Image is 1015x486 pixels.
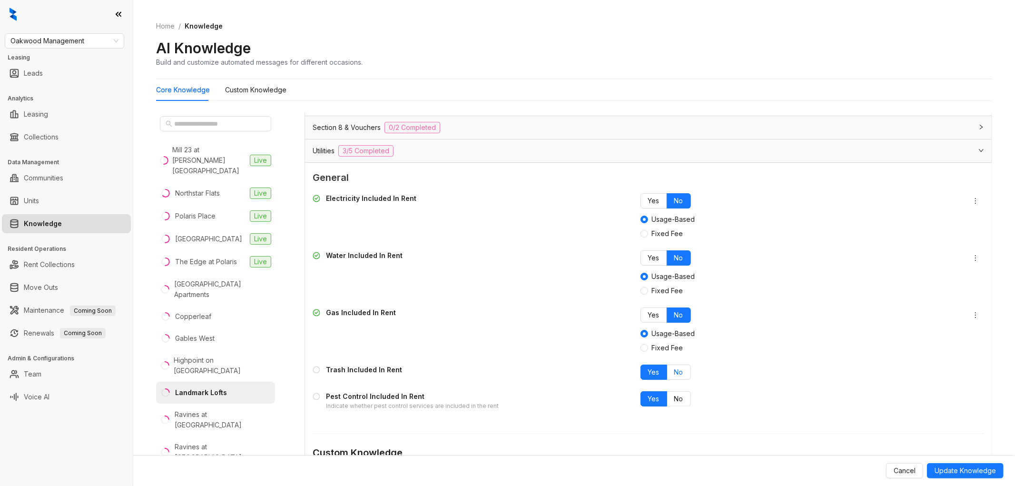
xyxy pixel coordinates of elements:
[313,122,381,133] span: Section 8 & Vouchers
[24,214,62,233] a: Knowledge
[326,193,416,204] div: Electricity Included In Rent
[166,120,172,127] span: search
[648,395,660,403] span: Yes
[250,233,271,245] span: Live
[2,64,131,83] li: Leads
[174,355,271,376] div: Highpoint on [GEOGRAPHIC_DATA]
[24,255,75,274] a: Rent Collections
[8,158,133,167] h3: Data Management
[2,324,131,343] li: Renewals
[175,409,271,430] div: Ravines at [GEOGRAPHIC_DATA]
[8,94,133,103] h3: Analytics
[2,301,131,320] li: Maintenance
[156,85,210,95] div: Core Knowledge
[313,146,335,156] span: Utilities
[2,128,131,147] li: Collections
[10,34,118,48] span: Oakwood Management
[172,145,246,176] div: Mill 23 at [PERSON_NAME][GEOGRAPHIC_DATA]
[178,21,181,31] li: /
[648,228,687,239] span: Fixed Fee
[674,311,683,319] span: No
[326,402,499,411] div: Indicate whether pest control services are included in the rent
[648,214,699,225] span: Usage-Based
[175,234,242,244] div: [GEOGRAPHIC_DATA]
[24,191,39,210] a: Units
[2,169,131,188] li: Communities
[2,105,131,124] li: Leasing
[175,311,211,322] div: Copperleaf
[2,191,131,210] li: Units
[250,210,271,222] span: Live
[10,8,17,21] img: logo
[648,254,660,262] span: Yes
[972,197,979,205] span: more
[674,254,683,262] span: No
[8,354,133,363] h3: Admin & Configurations
[326,365,402,375] div: Trash Included In Rent
[978,148,984,153] span: expanded
[175,333,215,344] div: Gables West
[648,343,687,353] span: Fixed Fee
[156,39,251,57] h2: AI Knowledge
[326,391,499,402] div: Pest Control Included In Rent
[24,64,43,83] a: Leads
[674,197,683,205] span: No
[648,368,660,376] span: Yes
[175,188,220,198] div: Northstar Flats
[674,395,683,403] span: No
[175,257,237,267] div: The Edge at Polaris
[2,278,131,297] li: Move Outs
[24,278,58,297] a: Move Outs
[972,311,979,319] span: more
[2,255,131,274] li: Rent Collections
[313,446,984,460] div: Custom Knowledge
[305,116,992,139] div: Section 8 & Vouchers0/2 Completed
[24,365,41,384] a: Team
[24,169,63,188] a: Communities
[225,85,286,95] div: Custom Knowledge
[313,170,984,185] span: General
[326,250,403,261] div: Water Included In Rent
[154,21,177,31] a: Home
[24,105,48,124] a: Leasing
[8,53,133,62] h3: Leasing
[338,145,394,157] span: 3/5 Completed
[2,365,131,384] li: Team
[70,306,116,316] span: Coming Soon
[24,128,59,147] a: Collections
[250,188,271,199] span: Live
[972,254,979,262] span: more
[648,197,660,205] span: Yes
[2,387,131,407] li: Voice AI
[174,279,271,300] div: [GEOGRAPHIC_DATA] Apartments
[305,139,992,162] div: Utilities3/5 Completed
[250,155,271,166] span: Live
[185,22,223,30] span: Knowledge
[250,256,271,268] span: Live
[156,57,363,67] div: Build and customize automated messages for different occasions.
[60,328,106,338] span: Coming Soon
[648,271,699,282] span: Usage-Based
[326,307,396,318] div: Gas Included In Rent
[175,387,227,398] div: Landmark Lofts
[648,328,699,339] span: Usage-Based
[978,124,984,130] span: collapsed
[674,368,683,376] span: No
[2,214,131,233] li: Knowledge
[24,387,49,407] a: Voice AI
[24,324,106,343] a: RenewalsComing Soon
[384,122,440,133] span: 0/2 Completed
[8,245,133,253] h3: Resident Operations
[175,442,271,463] div: Ravines at [GEOGRAPHIC_DATA]
[175,211,216,221] div: Polaris Place
[648,286,687,296] span: Fixed Fee
[648,311,660,319] span: Yes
